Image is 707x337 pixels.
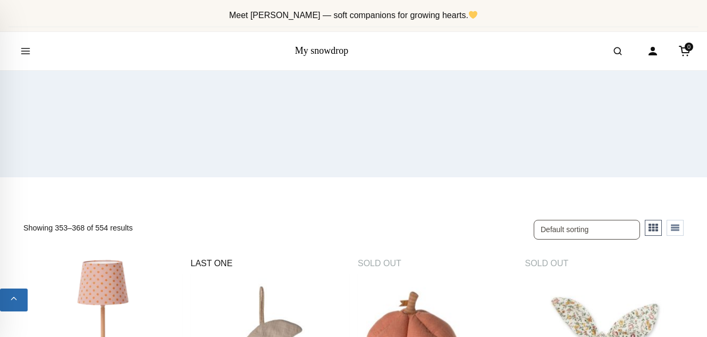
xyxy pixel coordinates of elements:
span: 0 [685,43,693,51]
a: Account [641,39,664,63]
p: Showing 353–368 of 554 results [23,220,534,236]
div: Announcement [9,4,698,27]
span: SOLD OUT [358,259,401,268]
span: Meet [PERSON_NAME] — soft companions for growing hearts. [229,11,478,20]
select: Shop order [534,220,640,240]
button: Open menu [11,36,40,66]
img: 💛 [469,11,477,19]
button: Open search [603,36,633,66]
a: Cart [673,39,696,63]
span: LAST ONE [191,259,233,268]
span: SOLD OUT [525,259,569,268]
a: My snowdrop [295,45,349,56]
